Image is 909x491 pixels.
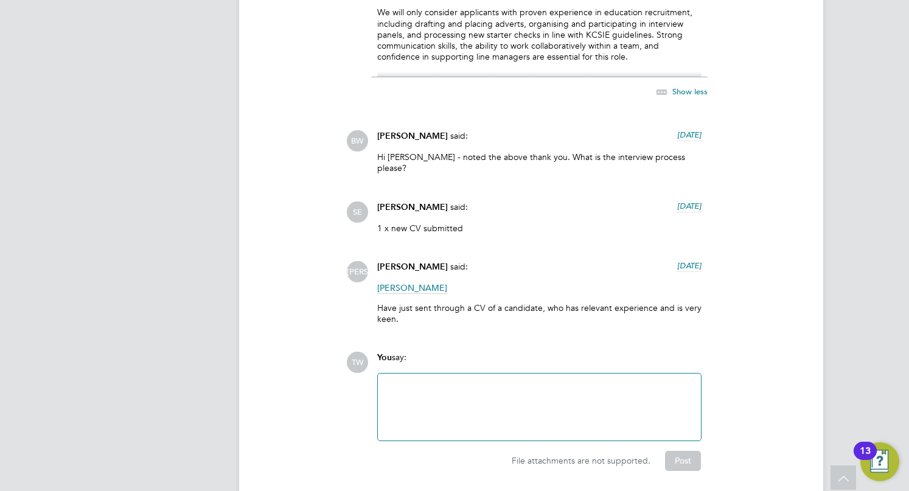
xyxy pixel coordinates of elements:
span: [DATE] [677,130,702,140]
span: [DATE] [677,201,702,211]
span: [PERSON_NAME] [377,202,448,212]
span: [PERSON_NAME] [377,282,447,294]
span: You [377,352,392,363]
span: Show less [672,86,708,97]
p: Hi [PERSON_NAME] - noted the above thank you. What is the interview process please? [377,151,702,173]
div: say: [377,352,702,373]
span: TW [347,352,368,373]
p: We will only consider applicants with proven experience in education recruitment, including draft... [377,7,702,62]
span: [PERSON_NAME] [377,131,448,141]
span: SE [347,201,368,223]
span: File attachments are not supported. [512,455,650,466]
span: BW [347,130,368,151]
button: Open Resource Center, 13 new notifications [860,442,899,481]
span: said: [450,201,468,212]
button: Post [665,451,701,470]
p: 1 x new CV submitted [377,223,702,234]
span: [PERSON_NAME] [347,261,368,282]
span: said: [450,261,468,272]
span: [DATE] [677,260,702,271]
span: [PERSON_NAME] [377,262,448,272]
p: Have just sent through a CV of a candidate, who has relevant experience and is very keen. [377,302,702,324]
div: 13 [860,451,871,467]
span: said: [450,130,468,141]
